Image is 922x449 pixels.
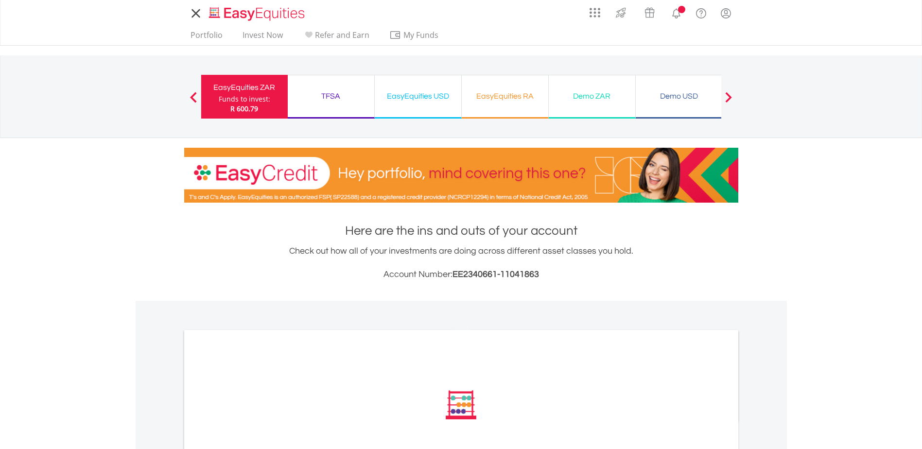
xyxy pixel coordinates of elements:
[187,30,226,45] a: Portfolio
[184,148,738,203] img: EasyCredit Promotion Banner
[184,222,738,240] h1: Here are the ins and outs of your account
[205,2,309,22] a: Home page
[613,5,629,20] img: thrive-v2.svg
[230,104,258,113] span: R 600.79
[583,2,607,18] a: AppsGrid
[452,270,539,279] span: EE2340661-11041863
[219,94,270,104] div: Funds to invest:
[713,2,738,24] a: My Profile
[389,29,453,41] span: My Funds
[642,5,658,20] img: vouchers-v2.svg
[315,30,369,40] span: Refer and Earn
[642,89,716,103] div: Demo USD
[590,7,600,18] img: grid-menu-icon.svg
[184,268,738,281] h3: Account Number:
[294,89,368,103] div: TFSA
[207,6,309,22] img: EasyEquities_Logo.png
[555,89,629,103] div: Demo ZAR
[184,97,203,106] button: Previous
[207,81,282,94] div: EasyEquities ZAR
[635,2,664,20] a: Vouchers
[239,30,287,45] a: Invest Now
[184,244,738,281] div: Check out how all of your investments are doing across different asset classes you hold.
[719,97,738,106] button: Next
[689,2,713,22] a: FAQ's and Support
[381,89,455,103] div: EasyEquities USD
[299,30,373,45] a: Refer and Earn
[664,2,689,22] a: Notifications
[468,89,542,103] div: EasyEquities RA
